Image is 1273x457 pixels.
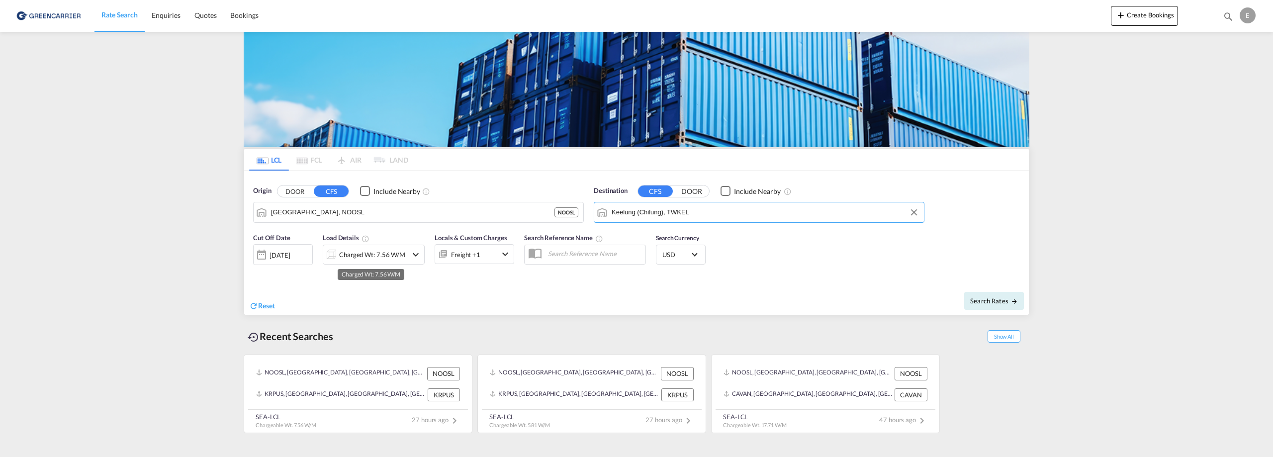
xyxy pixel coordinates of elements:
md-pagination-wrapper: Use the left and right arrow keys to navigate between tabs [249,149,408,171]
span: Reset [258,301,275,310]
div: Charged Wt: 7.56 W/M [339,248,405,262]
div: E [1240,7,1256,23]
md-icon: Chargeable Weight [362,235,369,243]
div: NOOSL [661,367,694,380]
md-icon: Unchecked: Ignores neighbouring ports when fetching rates.Checked : Includes neighbouring ports w... [422,187,430,195]
md-icon: icon-chevron-right [449,415,460,427]
md-tooltip: Charged Wt: 7.56 W/M [338,269,404,280]
md-icon: Your search will be saved by the below given name [595,235,603,243]
md-icon: icon-refresh [249,301,258,310]
md-icon: icon-chevron-right [682,415,694,427]
div: Origin DOOR CFS Checkbox No InkUnchecked: Ignores neighbouring ports when fetching rates.Checked ... [244,171,1029,315]
md-input-container: Keelung (Chilung), TWKEL [594,202,924,222]
button: Search Ratesicon-arrow-right [964,292,1024,310]
md-datepicker: Select [253,264,261,277]
div: CAVAN, Vancouver, BC, Canada, North America, Americas [724,388,892,401]
span: Search Reference Name [524,234,603,242]
div: icon-magnify [1223,11,1234,26]
button: CFS [638,185,673,197]
div: SEA-LCL [489,412,550,421]
span: 27 hours ago [645,416,694,424]
span: Enquiries [152,11,181,19]
div: NOOSL, Oslo, Norway, Northern Europe, Europe [490,367,658,380]
md-icon: icon-arrow-right [1011,298,1018,305]
input: Search by Port [271,205,554,220]
span: Load Details [323,234,369,242]
span: Locals & Custom Charges [435,234,507,242]
md-checkbox: Checkbox No Ink [721,186,781,196]
button: Clear Input [907,205,921,220]
span: 27 hours ago [412,416,460,424]
div: CAVAN [895,388,927,401]
div: SEA-LCL [256,412,316,421]
md-icon: Unchecked: Ignores neighbouring ports when fetching rates.Checked : Includes neighbouring ports w... [784,187,792,195]
span: Search Rates [970,297,1018,305]
md-checkbox: Checkbox No Ink [360,186,420,196]
md-tab-item: LCL [249,149,289,171]
div: [DATE] [253,244,313,265]
span: Bookings [230,11,258,19]
img: GreenCarrierFCL_LCL.png [244,32,1029,147]
span: USD [662,250,690,259]
span: Chargeable Wt. 7.56 W/M [256,422,316,428]
md-icon: icon-chevron-down [410,249,422,261]
span: Search Currency [656,234,699,242]
md-icon: icon-chevron-right [916,415,928,427]
md-icon: icon-magnify [1223,11,1234,22]
div: NOOSL, Oslo, Norway, Northern Europe, Europe [256,367,425,380]
div: Recent Searches [244,325,337,348]
input: Search by Port [612,205,919,220]
span: Chargeable Wt. 5.81 W/M [489,422,550,428]
md-icon: icon-plus 400-fg [1115,9,1127,21]
input: Search Reference Name [543,246,645,261]
span: Rate Search [101,10,138,19]
div: KRPUS [428,388,460,401]
button: DOOR [674,185,709,197]
recent-search-card: NOOSL, [GEOGRAPHIC_DATA], [GEOGRAPHIC_DATA], [GEOGRAPHIC_DATA], [GEOGRAPHIC_DATA] NOOSLCAVAN, [GE... [711,355,940,433]
recent-search-card: NOOSL, [GEOGRAPHIC_DATA], [GEOGRAPHIC_DATA], [GEOGRAPHIC_DATA], [GEOGRAPHIC_DATA] NOOSLKRPUS, [GE... [477,355,706,433]
span: Destination [594,186,628,196]
div: Include Nearby [373,186,420,196]
img: e39c37208afe11efa9cb1d7a6ea7d6f5.png [15,4,82,27]
span: Origin [253,186,271,196]
span: Chargeable Wt. 17.71 W/M [723,422,787,428]
button: icon-plus 400-fgCreate Bookings [1111,6,1178,26]
span: Cut Off Date [253,234,290,242]
md-icon: icon-backup-restore [248,331,260,343]
span: Show All [988,330,1020,343]
div: Freight Destinationicon-chevron-down [435,244,514,264]
button: CFS [314,185,349,197]
div: NOOSL, Oslo, Norway, Northern Europe, Europe [724,367,892,380]
div: [DATE] [270,251,290,260]
span: 47 hours ago [879,416,928,424]
div: KRPUS, Busan, Korea, Republic of, Greater China & Far East Asia, Asia Pacific [490,388,659,401]
div: Freight Destination [451,248,480,262]
md-input-container: Oslo, NOOSL [254,202,583,222]
div: NOOSL [427,367,460,380]
div: Charged Wt: 7.56 W/Micon-chevron-down [323,245,425,265]
button: DOOR [277,185,312,197]
span: Quotes [194,11,216,19]
div: KRPUS [661,388,694,401]
recent-search-card: NOOSL, [GEOGRAPHIC_DATA], [GEOGRAPHIC_DATA], [GEOGRAPHIC_DATA], [GEOGRAPHIC_DATA] NOOSLKRPUS, [GE... [244,355,472,433]
md-select: Select Currency: $ USDUnited States Dollar [661,247,700,262]
div: icon-refreshReset [249,301,275,312]
div: KRPUS, Busan, Korea, Republic of, Greater China & Far East Asia, Asia Pacific [256,388,425,401]
md-icon: icon-chevron-down [499,248,511,260]
div: SEA-LCL [723,412,787,421]
div: NOOSL [895,367,927,380]
div: NOOSL [554,207,578,217]
div: Include Nearby [734,186,781,196]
